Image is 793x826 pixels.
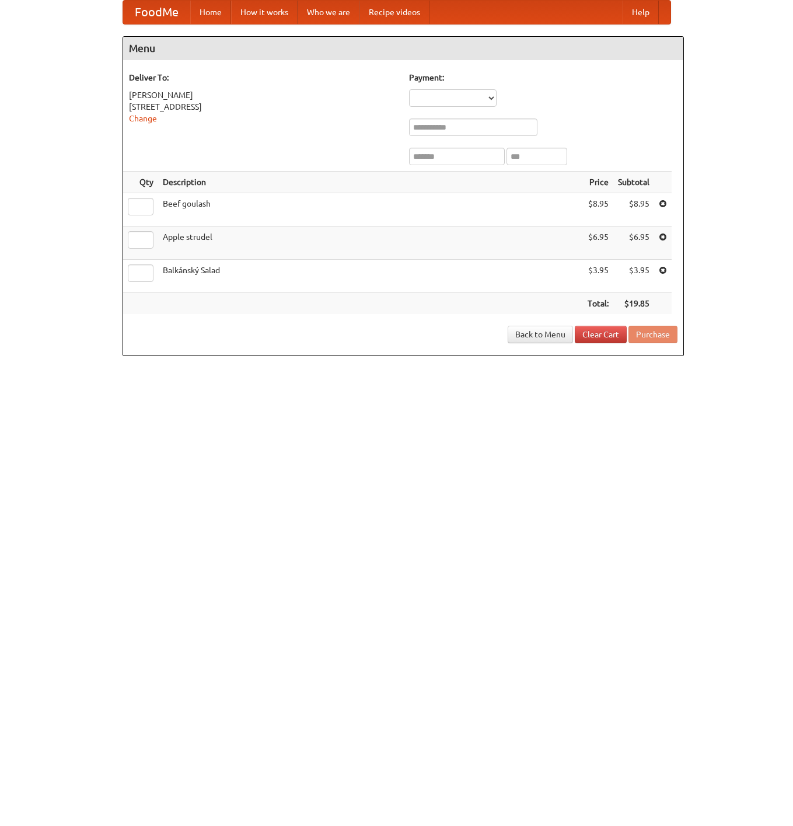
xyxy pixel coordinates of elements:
[583,260,613,293] td: $3.95
[298,1,359,24] a: Who we are
[158,260,583,293] td: Balkánský Salad
[583,293,613,315] th: Total:
[628,326,677,343] button: Purchase
[158,172,583,193] th: Description
[123,1,190,24] a: FoodMe
[158,226,583,260] td: Apple strudel
[129,72,397,83] h5: Deliver To:
[190,1,231,24] a: Home
[129,114,157,123] a: Change
[359,1,429,24] a: Recipe videos
[583,226,613,260] td: $6.95
[123,172,158,193] th: Qty
[613,260,654,293] td: $3.95
[613,226,654,260] td: $6.95
[613,293,654,315] th: $19.85
[613,193,654,226] td: $8.95
[409,72,677,83] h5: Payment:
[123,37,683,60] h4: Menu
[508,326,573,343] a: Back to Menu
[231,1,298,24] a: How it works
[158,193,583,226] td: Beef goulash
[583,193,613,226] td: $8.95
[583,172,613,193] th: Price
[613,172,654,193] th: Subtotal
[129,101,397,113] div: [STREET_ADDRESS]
[623,1,659,24] a: Help
[129,89,397,101] div: [PERSON_NAME]
[575,326,627,343] a: Clear Cart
